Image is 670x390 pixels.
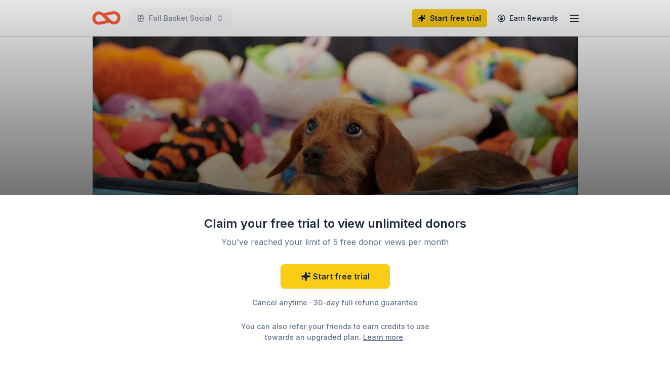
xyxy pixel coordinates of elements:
div: Claim your free trial to view unlimited donors [204,216,467,232]
a: Learn more [363,332,403,342]
div: You can also refer your friends to earn credits to use towards an upgraded plan. . [232,321,439,342]
a: Start free trial [281,264,390,289]
div: Cancel anytime · 30-day full refund guarantee [204,297,467,309]
div: You've reached your limit of 5 free donor views per month [216,236,455,248]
